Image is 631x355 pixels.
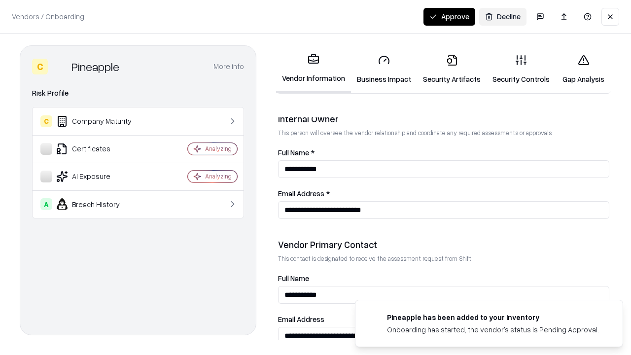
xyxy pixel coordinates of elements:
[40,115,158,127] div: Company Maturity
[205,144,232,153] div: Analyzing
[278,190,609,197] label: Email Address *
[278,316,609,323] label: Email Address
[40,198,158,210] div: Breach History
[417,46,487,92] a: Security Artifacts
[276,45,351,93] a: Vendor Information
[387,312,599,322] div: Pineapple has been added to your inventory
[278,275,609,282] label: Full Name
[32,59,48,74] div: C
[12,11,84,22] p: Vendors / Onboarding
[278,149,609,156] label: Full Name *
[479,8,526,26] button: Decline
[40,115,52,127] div: C
[205,172,232,180] div: Analyzing
[71,59,119,74] div: Pineapple
[278,129,609,137] p: This person will oversee the vendor relationship and coordinate any required assessments or appro...
[278,254,609,263] p: This contact is designated to receive the assessment request from Shift
[367,312,379,324] img: pineappleenergy.com
[40,171,158,182] div: AI Exposure
[278,239,609,250] div: Vendor Primary Contact
[52,59,68,74] img: Pineapple
[351,46,417,92] a: Business Impact
[32,87,244,99] div: Risk Profile
[556,46,611,92] a: Gap Analysis
[387,324,599,335] div: Onboarding has started, the vendor's status is Pending Approval.
[40,198,52,210] div: A
[40,143,158,155] div: Certificates
[423,8,475,26] button: Approve
[213,58,244,75] button: More info
[487,46,556,92] a: Security Controls
[278,113,609,125] div: Internal Owner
